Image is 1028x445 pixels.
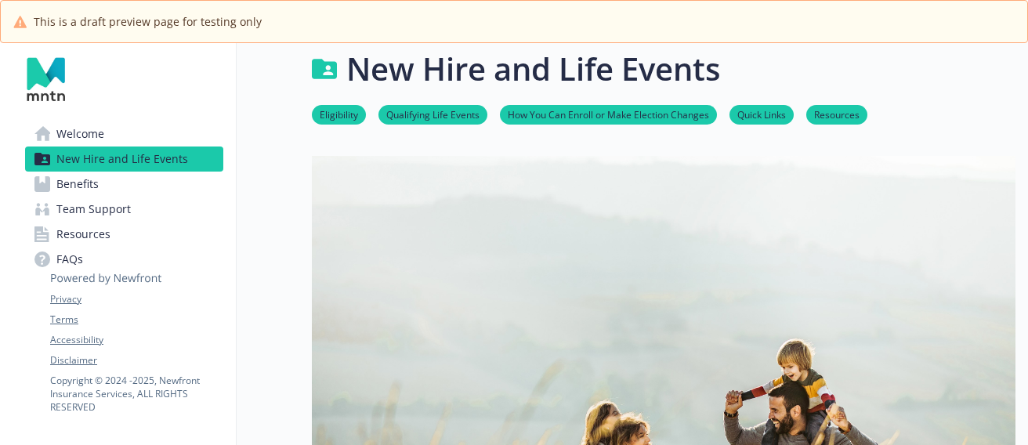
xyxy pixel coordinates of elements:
a: New Hire and Life Events [25,147,223,172]
span: Resources [56,222,110,247]
span: New Hire and Life Events [56,147,188,172]
a: Privacy [50,292,223,306]
span: Team Support [56,197,131,222]
a: Resources [806,107,867,121]
a: FAQs [25,247,223,272]
a: Welcome [25,121,223,147]
a: Qualifying Life Events [378,107,487,121]
a: Disclaimer [50,353,223,367]
a: Team Support [25,197,223,222]
a: How You Can Enroll or Make Election Changes [500,107,717,121]
h1: New Hire and Life Events [346,45,720,92]
span: This is a draft preview page for testing only [34,13,262,30]
a: Resources [25,222,223,247]
a: Quick Links [729,107,794,121]
a: Accessibility [50,333,223,347]
span: Welcome [56,121,104,147]
a: Benefits [25,172,223,197]
a: Terms [50,313,223,327]
a: Eligibility [312,107,366,121]
span: Benefits [56,172,99,197]
p: Copyright © 2024 - 2025 , Newfront Insurance Services, ALL RIGHTS RESERVED [50,374,223,414]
